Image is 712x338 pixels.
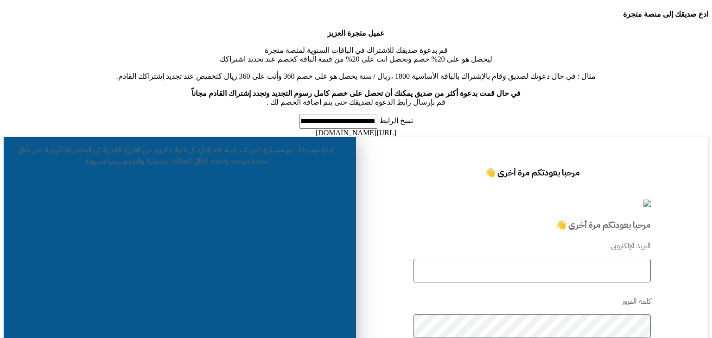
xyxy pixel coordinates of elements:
[413,219,651,232] h3: مرحبا بعودتكم مرة أخرى 👋
[413,240,651,251] p: البريد الإلكترونى
[413,296,651,307] p: كلمة المرور
[191,89,521,97] b: في حال قمت بدعوة أكثر من صديق يمكنك أن تحصل على خصم كامل رسوم التجديد وتجدد إشتراك القادم مجاناً
[4,129,708,137] div: [URL][DOMAIN_NAME]
[327,29,385,37] b: عميل متجرة العزيز
[485,166,580,179] span: مرحبا بعودتكم مرة أخرى 👋
[18,144,267,167] span: قم بإدارة كل قنوات البيع، من الفروع الفعلية إلى المتاجر الإلكترونية، من خلال منصة موحدة واحدة. أط...
[223,144,333,156] span: إدارة مبسطة، نمو متسارع، تجربة سلسة.
[4,29,708,106] p: قم بدعوة صديقك للاشتراك في الباقات السنوية لمنصة متجرة ليحصل هو على 20% خصم وتحصل انت على 20% من ...
[643,200,651,207] img: logo-2.png
[4,10,708,19] h4: ادع صديقك إلى منصة متجرة
[377,117,413,125] label: نسخ الرابط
